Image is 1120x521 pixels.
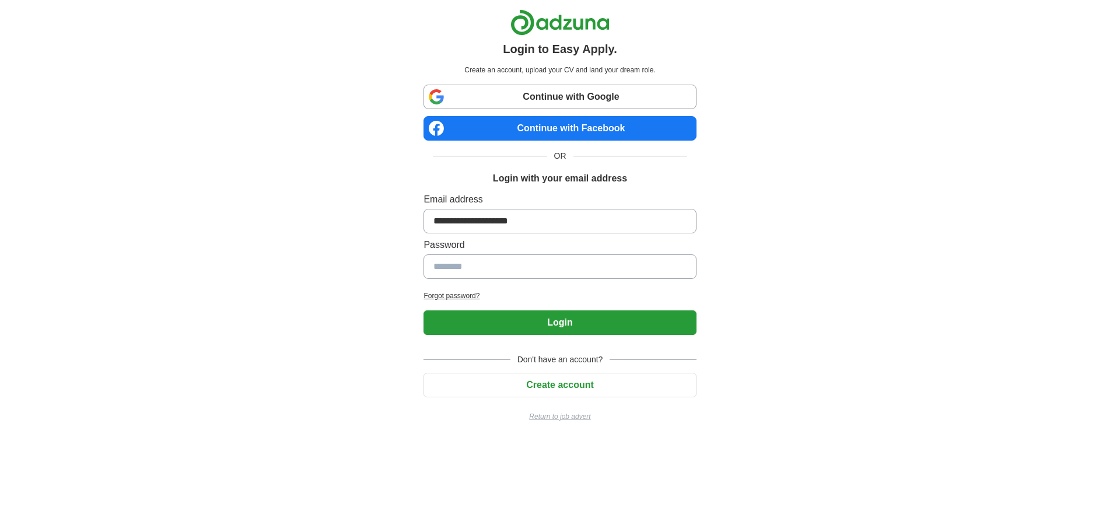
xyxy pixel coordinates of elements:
[423,116,696,141] a: Continue with Facebook
[510,9,610,36] img: Adzuna logo
[423,193,696,207] label: Email address
[423,373,696,397] button: Create account
[423,380,696,390] a: Create account
[423,411,696,422] a: Return to job advert
[426,65,694,75] p: Create an account, upload your CV and land your dream role.
[493,172,627,186] h1: Login with your email address
[423,310,696,335] button: Login
[423,238,696,252] label: Password
[423,291,696,301] a: Forgot password?
[510,354,610,366] span: Don't have an account?
[423,85,696,109] a: Continue with Google
[547,150,573,162] span: OR
[503,40,617,58] h1: Login to Easy Apply.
